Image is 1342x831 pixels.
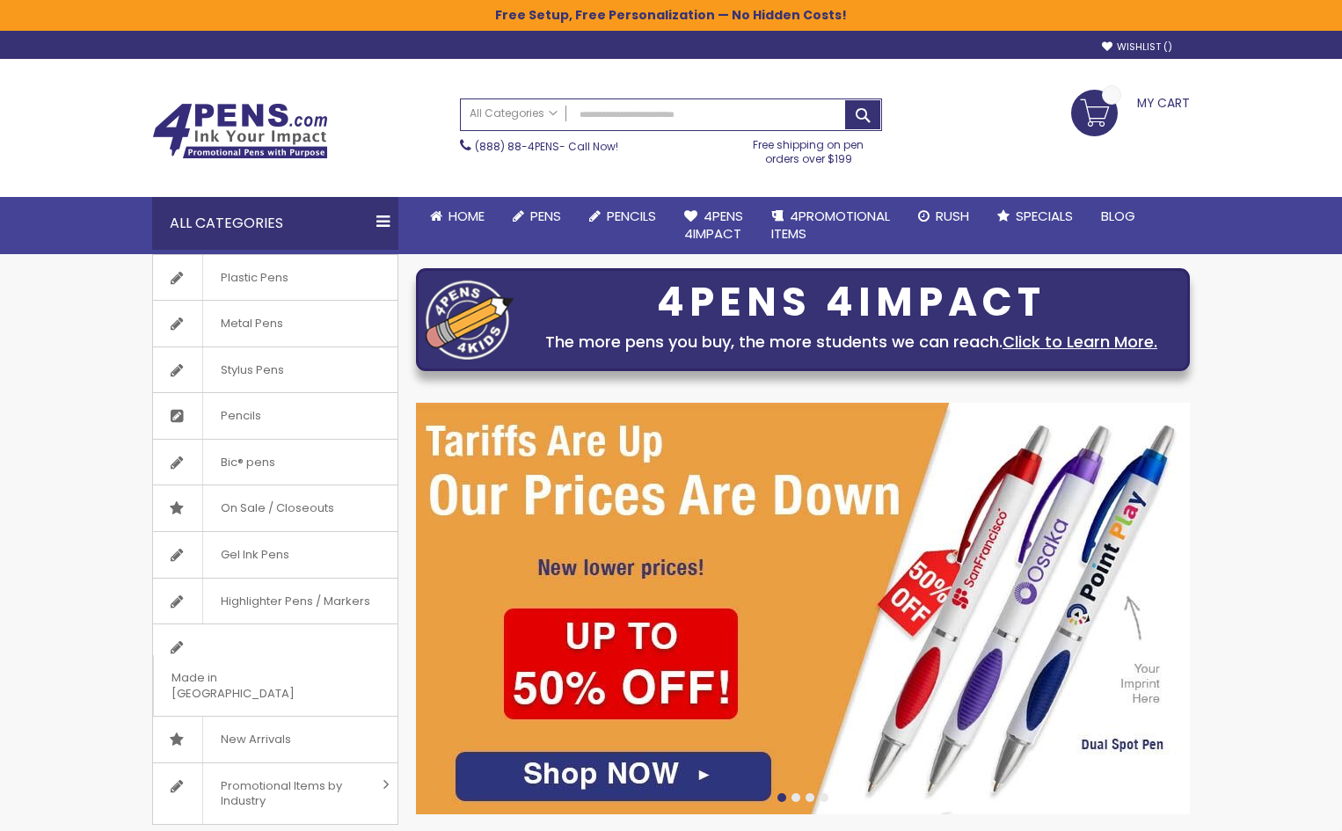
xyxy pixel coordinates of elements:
[1101,207,1135,225] span: Blog
[1003,331,1157,353] a: Click to Learn More.
[152,103,328,159] img: 4Pens Custom Pens and Promotional Products
[461,99,566,128] a: All Categories
[153,532,397,578] a: Gel Ink Pens
[153,255,397,301] a: Plastic Pens
[153,347,397,393] a: Stylus Pens
[684,207,743,243] span: 4Pens 4impact
[202,763,376,824] span: Promotional Items by Industry
[202,532,307,578] span: Gel Ink Pens
[983,197,1087,236] a: Specials
[530,207,561,225] span: Pens
[1102,40,1172,54] a: Wishlist
[153,579,397,624] a: Highlighter Pens / Markers
[475,139,559,154] a: (888) 88-4PENS
[936,207,969,225] span: Rush
[202,717,309,762] span: New Arrivals
[153,440,397,485] a: Bic® pens
[153,655,354,716] span: Made in [GEOGRAPHIC_DATA]
[202,579,388,624] span: Highlighter Pens / Markers
[904,197,983,236] a: Rush
[426,280,514,360] img: four_pen_logo.png
[153,485,397,531] a: On Sale / Closeouts
[1016,207,1073,225] span: Specials
[670,197,757,254] a: 4Pens4impact
[416,197,499,236] a: Home
[202,393,279,439] span: Pencils
[416,403,1190,814] img: /cheap-promotional-products.html
[575,197,670,236] a: Pencils
[449,207,485,225] span: Home
[607,207,656,225] span: Pencils
[202,440,293,485] span: Bic® pens
[522,330,1180,354] div: The more pens you buy, the more students we can reach.
[153,763,397,824] a: Promotional Items by Industry
[735,131,883,166] div: Free shipping on pen orders over $199
[499,197,575,236] a: Pens
[1087,197,1149,236] a: Blog
[153,624,397,716] a: Made in [GEOGRAPHIC_DATA]
[202,255,306,301] span: Plastic Pens
[153,717,397,762] a: New Arrivals
[757,197,904,254] a: 4PROMOTIONALITEMS
[475,139,618,154] span: - Call Now!
[470,106,558,120] span: All Categories
[153,393,397,439] a: Pencils
[202,347,302,393] span: Stylus Pens
[202,485,352,531] span: On Sale / Closeouts
[202,301,301,346] span: Metal Pens
[152,197,398,250] div: All Categories
[522,284,1180,321] div: 4PENS 4IMPACT
[771,207,890,243] span: 4PROMOTIONAL ITEMS
[153,301,397,346] a: Metal Pens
